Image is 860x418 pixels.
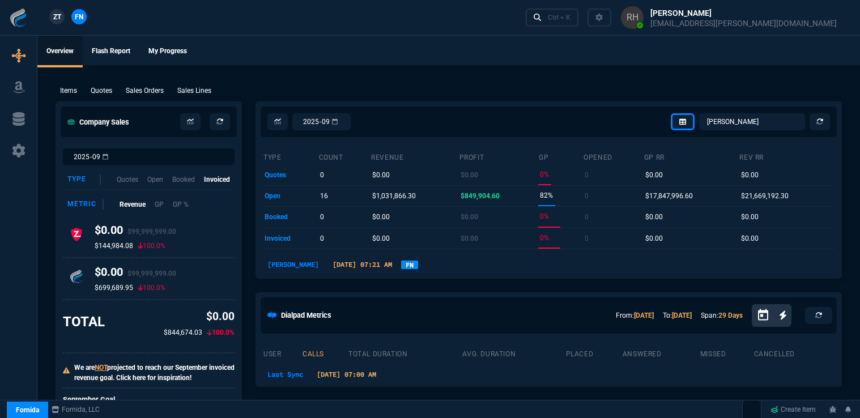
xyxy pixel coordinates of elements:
[585,209,589,225] p: 0
[263,148,318,164] th: type
[95,364,107,372] span: NOT
[320,167,324,183] p: 0
[138,283,165,292] p: 100.0%
[83,36,139,67] a: Flash Report
[372,209,390,225] p: $0.00
[263,369,308,379] p: Last Sync
[172,174,195,185] p: Booked
[74,362,235,383] p: We are projected to reach our September invoiced revenue goal. Click here for inspiration!
[63,395,235,404] h6: September Goal
[766,401,820,418] a: Create Item
[401,261,418,269] a: FN
[320,188,328,204] p: 16
[147,174,163,185] p: Open
[741,231,759,246] p: $0.00
[138,241,165,250] p: 100.0%
[67,117,129,127] h5: Company Sales
[53,12,61,22] span: ZT
[320,231,324,246] p: 0
[672,312,692,319] a: [DATE]
[37,36,83,67] a: Overview
[95,265,176,283] h4: $0.00
[164,327,202,338] p: $844,674.03
[126,86,164,96] p: Sales Orders
[622,345,700,361] th: answered
[645,167,663,183] p: $0.00
[320,209,324,225] p: 0
[753,345,835,361] th: cancelled
[645,231,663,246] p: $0.00
[372,188,416,204] p: $1,031,866.30
[585,231,589,246] p: 0
[48,404,103,415] a: msbcCompanyName
[95,223,176,241] h4: $0.00
[328,259,397,270] p: [DATE] 07:21 AM
[263,185,318,206] td: open
[371,148,458,164] th: revenue
[155,199,164,210] p: GP
[461,167,478,183] p: $0.00
[548,13,571,22] div: Ctrl + K
[739,148,835,164] th: Rev RR
[348,345,462,361] th: total duration
[120,199,146,210] p: Revenue
[459,148,539,164] th: Profit
[756,307,779,323] button: Open calendar
[741,209,759,225] p: $0.00
[461,188,500,204] p: $849,904.60
[634,312,654,319] a: [DATE]
[644,148,739,164] th: GP RR
[91,86,112,96] p: Quotes
[263,164,318,185] td: quotes
[127,228,176,236] span: $99,999,999.00
[67,174,101,185] div: Type
[372,167,390,183] p: $0.00
[318,148,371,164] th: count
[263,345,302,361] th: user
[204,174,230,185] p: Invoiced
[372,231,390,246] p: $0.00
[645,188,693,204] p: $17,847,996.60
[177,86,211,96] p: Sales Lines
[583,148,644,164] th: opened
[540,208,549,224] p: 0%
[95,283,133,292] p: $699,689.95
[75,12,83,22] span: FN
[173,199,189,210] p: GP %
[701,310,743,321] p: Span:
[263,207,318,228] td: booked
[540,187,553,203] p: 82%
[565,345,622,361] th: placed
[67,199,104,210] div: Metric
[117,174,138,185] p: Quotes
[263,259,323,270] p: [PERSON_NAME]
[461,231,478,246] p: $0.00
[461,209,478,225] p: $0.00
[164,309,235,325] p: $0.00
[540,167,549,182] p: 0%
[207,327,235,338] p: 100.0%
[540,230,549,246] p: 0%
[462,345,565,361] th: avg. duration
[718,312,743,319] a: 29 Days
[63,313,105,330] h3: TOTAL
[741,188,789,204] p: $21,669,192.30
[281,310,331,321] h5: Dialpad Metrics
[585,167,589,183] p: 0
[95,241,133,250] p: $144,984.08
[663,310,692,321] p: To:
[263,228,318,249] td: invoiced
[127,270,176,278] span: $99,999,999.00
[538,148,583,164] th: GP
[312,369,381,379] p: [DATE] 07:00 AM
[302,345,348,361] th: calls
[700,345,753,361] th: missed
[741,167,759,183] p: $0.00
[645,209,663,225] p: $0.00
[60,86,77,96] p: Items
[585,188,589,204] p: 0
[139,36,196,67] a: My Progress
[616,310,654,321] p: From:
